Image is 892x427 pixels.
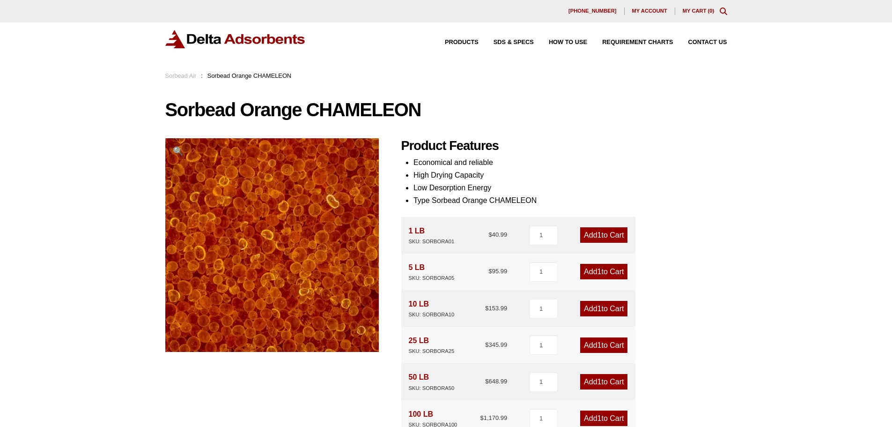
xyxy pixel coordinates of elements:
[409,225,455,246] div: 1 LB
[549,39,587,45] span: How to Use
[720,7,727,15] div: Toggle Modal Content
[580,374,627,390] a: Add1to Cart
[580,227,627,243] a: Add1to Cart
[485,341,507,348] bdi: 345.99
[494,39,534,45] span: SDS & SPECS
[597,231,602,239] span: 1
[409,261,455,283] div: 5 LB
[488,268,507,275] bdi: 95.99
[673,39,727,45] a: Contact Us
[488,231,492,238] span: $
[165,72,197,79] a: Sorbead Air
[632,8,667,14] span: My account
[413,181,727,194] li: Low Desorption Energy
[597,305,602,313] span: 1
[413,169,727,181] li: High Drying Capacity
[568,8,617,14] span: [PHONE_NUMBER]
[688,39,727,45] span: Contact Us
[485,378,507,385] bdi: 648.99
[409,237,455,246] div: SKU: SORBORA01
[409,384,455,393] div: SKU: SORBORA50
[409,298,455,319] div: 10 LB
[201,72,203,79] span: :
[534,39,587,45] a: How to Use
[580,337,627,353] a: Add1to Cart
[683,8,715,14] a: My Cart (0)
[625,7,675,15] a: My account
[580,264,627,279] a: Add1to Cart
[485,378,488,385] span: $
[561,7,625,15] a: [PHONE_NUMBER]
[165,138,191,164] a: View full-screen image gallery
[587,39,673,45] a: Requirement Charts
[485,341,488,348] span: $
[409,334,455,356] div: 25 LB
[413,156,727,169] li: Economical and reliable
[597,378,602,386] span: 1
[445,39,479,45] span: Products
[409,371,455,392] div: 50 LB
[413,194,727,207] li: Type Sorbead Orange CHAMELEON
[401,138,727,154] h2: Product Features
[488,231,507,238] bdi: 40.99
[580,411,627,426] a: Add1to Cart
[165,30,306,48] img: Delta Adsorbents
[409,347,455,356] div: SKU: SORBORA25
[602,39,673,45] span: Requirement Charts
[409,310,455,319] div: SKU: SORBORA10
[480,414,507,421] bdi: 1,170.99
[580,301,627,316] a: Add1to Cart
[207,72,291,79] span: Sorbead Orange CHAMELEON
[430,39,479,45] a: Products
[709,8,712,14] span: 0
[488,268,492,275] span: $
[485,305,507,312] bdi: 153.99
[479,39,534,45] a: SDS & SPECS
[485,305,488,312] span: $
[597,414,602,422] span: 1
[597,341,602,349] span: 1
[480,414,483,421] span: $
[165,100,727,120] h1: Sorbead Orange CHAMELEON
[409,274,455,283] div: SKU: SORBORA05
[597,268,602,276] span: 1
[173,146,184,156] span: 🔍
